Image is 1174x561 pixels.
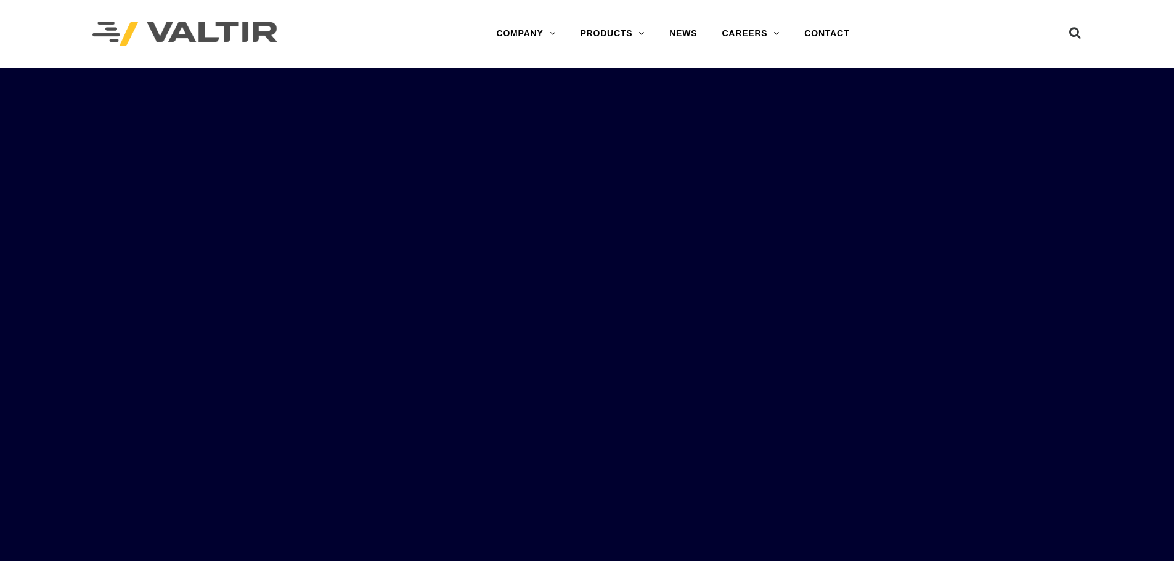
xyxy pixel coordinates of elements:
img: Valtir [92,22,277,47]
a: COMPANY [484,22,568,46]
a: PRODUCTS [568,22,657,46]
a: CAREERS [709,22,792,46]
a: CONTACT [792,22,862,46]
a: NEWS [657,22,709,46]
